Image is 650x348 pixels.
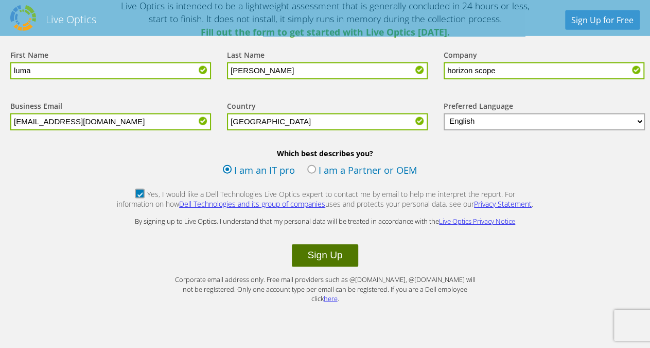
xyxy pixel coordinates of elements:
[10,101,62,113] label: Business Email
[179,199,325,209] a: Dell Technologies and its group of companies
[439,217,515,226] a: Live Optics Privacy Notice
[444,101,513,113] label: Preferred Language
[444,50,477,62] label: Company
[565,10,640,30] a: Sign Up for Free
[119,217,531,226] p: By signing up to Live Optics, I understand that my personal data will be treated in accordance wi...
[46,12,96,26] h2: Live Optics
[10,5,36,31] img: Dell Dpack
[227,101,256,113] label: Country
[227,50,265,62] label: Last Name
[227,113,428,130] input: Start typing to search for a country
[223,163,295,179] label: I am an IT pro
[324,294,338,303] a: here
[171,275,480,304] p: Corporate email address only. Free mail providers such as @[DOMAIN_NAME], @[DOMAIN_NAME] will not...
[307,163,417,179] label: I am a Partner or OEM
[474,199,532,209] a: Privacy Statement
[116,189,534,211] label: Yes, I would like a Dell Technologies Live Optics expert to contact me by email to help me interp...
[292,244,358,267] button: Sign Up
[10,50,48,62] label: First Name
